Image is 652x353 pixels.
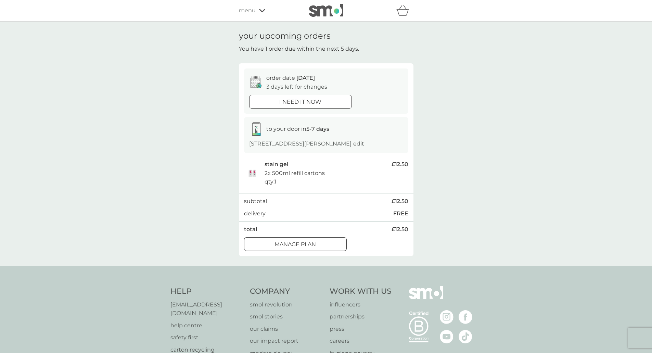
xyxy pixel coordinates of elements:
span: menu [239,6,256,15]
h1: your upcoming orders [239,31,331,41]
p: stain gel [265,160,288,169]
p: total [244,225,257,234]
span: £12.50 [392,225,408,234]
a: edit [353,140,364,147]
button: i need it now [249,95,352,109]
button: Manage plan [244,237,347,251]
h4: Work With Us [330,286,392,297]
a: our impact report [250,337,323,345]
p: qty : 1 [265,177,277,186]
p: [STREET_ADDRESS][PERSON_NAME] [249,139,364,148]
a: help centre [170,321,243,330]
a: press [330,325,392,333]
a: partnerships [330,312,392,321]
span: £12.50 [392,197,408,206]
h4: Help [170,286,243,297]
a: [EMAIL_ADDRESS][DOMAIN_NAME] [170,300,243,318]
p: Manage plan [274,240,316,249]
div: basket [396,4,413,17]
span: [DATE] [296,75,315,81]
img: visit the smol Instagram page [440,310,453,324]
a: careers [330,337,392,345]
p: delivery [244,209,266,218]
img: visit the smol Youtube page [440,330,453,343]
p: subtotal [244,197,267,206]
a: smol stories [250,312,323,321]
a: safety first [170,333,243,342]
a: our claims [250,325,323,333]
a: smol revolution [250,300,323,309]
p: order date [266,74,315,83]
p: You have 1 order due within the next 5 days. [239,45,359,53]
a: influencers [330,300,392,309]
strong: 5-7 days [306,126,329,132]
span: £12.50 [392,160,408,169]
h4: Company [250,286,323,297]
img: smol [309,4,343,17]
span: to your door in [266,126,329,132]
p: FREE [393,209,408,218]
img: visit the smol Facebook page [459,310,472,324]
p: 3 days left for changes [266,83,327,91]
img: visit the smol Tiktok page [459,330,472,343]
p: 2x 500ml refill cartons [265,169,325,178]
p: i need it now [279,98,321,106]
img: smol [409,286,443,310]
